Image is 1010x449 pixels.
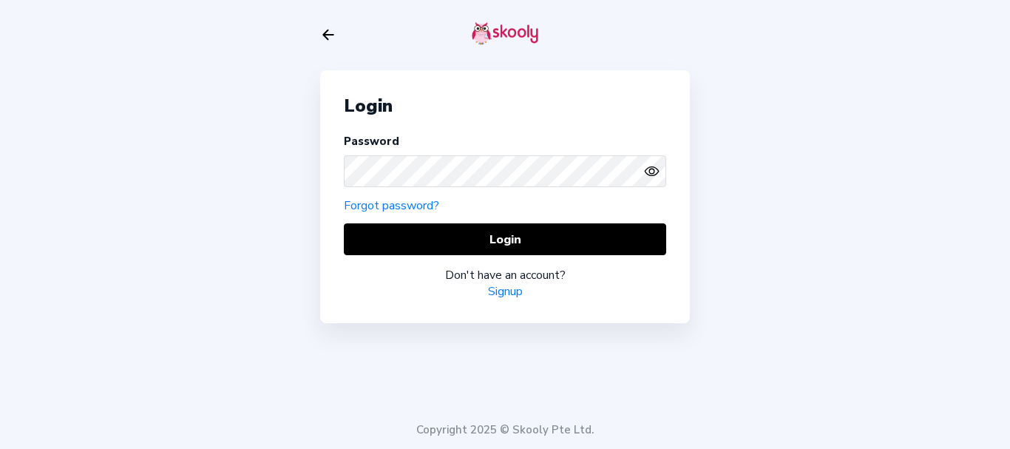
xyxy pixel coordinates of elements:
button: arrow back outline [320,27,336,43]
button: Login [344,223,666,255]
ion-icon: eye outline [644,163,660,179]
div: Login [344,94,666,118]
div: Don't have an account? [344,267,666,283]
a: Forgot password? [344,198,439,214]
img: skooly-logo.png [472,21,538,45]
a: Signup [488,283,523,300]
label: Password [344,134,399,149]
button: eye outlineeye off outline [644,163,666,179]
